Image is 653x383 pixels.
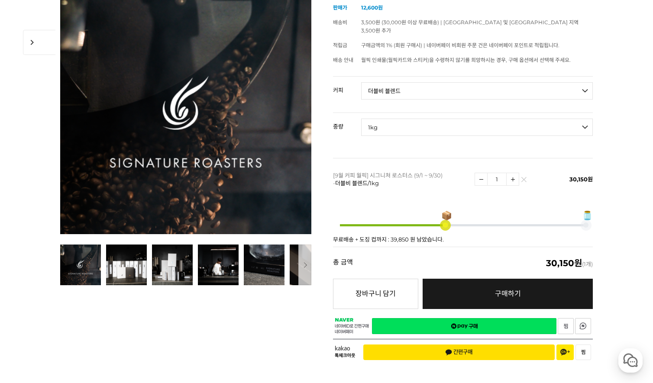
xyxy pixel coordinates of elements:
[27,287,32,294] span: 홈
[79,288,90,295] span: 대화
[57,274,112,296] a: 대화
[361,42,559,48] span: 구매금액의 1% (회원 구매시) | 네이버페이 비회원 주문 건은 네이버페이 포인트로 적립됩니다.
[298,245,311,285] button: 다음
[134,287,144,294] span: 설정
[112,274,166,296] a: 설정
[333,77,361,97] th: 커피
[333,237,593,242] p: 무료배송 + 도징 컵까지 : 39,850 원 남았습니다.
[475,173,487,185] img: 수량감소
[333,57,353,63] span: 배송 안내
[556,344,574,360] button: 채널 추가
[441,211,452,220] span: 📦
[361,4,383,11] strong: 12,600원
[363,344,555,360] button: 간편구매
[569,176,593,183] span: 30,150원
[445,349,473,356] span: 간편구매
[546,258,582,268] em: 30,150원
[333,19,347,26] span: 배송비
[333,259,353,267] strong: 총 금액
[333,4,347,11] span: 판매가
[333,113,361,133] th: 중량
[521,179,526,184] img: 삭제
[361,19,579,34] span: 3,500원 (30,000원 이상 무료배송) | [GEOGRAPHIC_DATA] 및 [GEOGRAPHIC_DATA] 지역 3,500원 추가
[335,180,379,187] span: 더블비 블렌드/1kg
[575,318,591,334] a: 새창
[582,211,593,220] span: 🫙
[372,318,556,334] a: 새창
[23,30,55,55] span: chevron_right
[3,274,57,296] a: 홈
[423,279,593,309] a: 구매하기
[495,290,521,298] span: 구매하기
[333,279,418,309] button: 장바구니 담기
[333,42,347,48] span: 적립금
[575,344,591,360] button: 찜
[507,173,519,185] img: 수량증가
[560,349,570,356] span: 채널 추가
[581,349,585,355] span: 찜
[361,57,571,63] span: 월픽 인쇄물(월픽카드와 스티커)을 수령하지 않기를 희망하시는 경우, 구매 옵션에서 선택해 주세요.
[546,259,593,267] span: (1개)
[335,346,357,358] span: 카카오 톡체크아웃
[558,318,574,334] a: 새창
[333,171,470,187] p: [9월 커피 월픽] 시그니쳐 로스터스 (9/1 ~ 9/30) -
